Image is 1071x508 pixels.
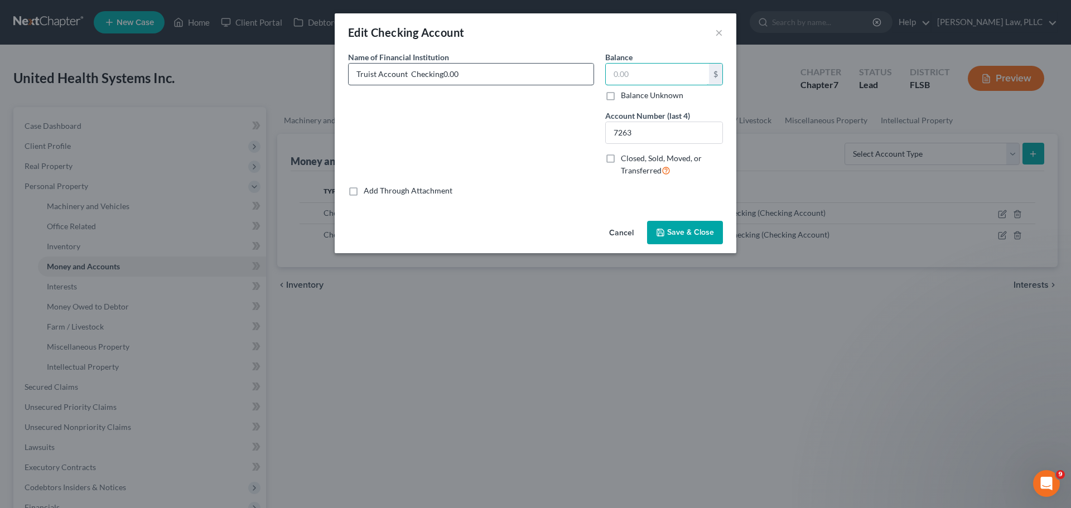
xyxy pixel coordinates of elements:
[715,26,723,39] button: ×
[605,110,690,122] label: Account Number (last 4)
[606,122,722,143] input: XXXX
[1033,470,1060,497] iframe: Intercom live chat
[621,90,683,101] label: Balance Unknown
[600,222,643,244] button: Cancel
[364,185,452,196] label: Add Through Attachment
[348,26,369,39] span: Edit
[606,64,709,85] input: 0.00
[647,221,723,244] button: Save & Close
[371,26,464,39] span: Checking Account
[667,228,714,237] span: Save & Close
[1056,470,1065,479] span: 9
[349,64,594,85] input: Enter name...
[709,64,722,85] div: $
[605,51,633,63] label: Balance
[621,153,702,175] span: Closed, Sold, Moved, or Transferred
[348,52,449,62] span: Name of Financial Institution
